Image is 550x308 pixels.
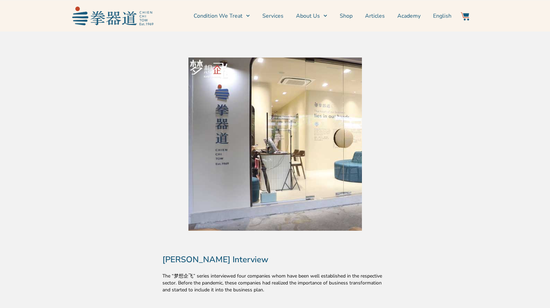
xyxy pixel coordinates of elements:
[433,12,451,20] span: English
[296,7,327,25] a: About Us
[397,7,421,25] a: Academy
[461,12,469,20] img: Website Icon-03
[162,253,388,266] h1: [PERSON_NAME] Interview
[340,7,353,25] a: Shop
[433,7,451,25] a: English
[262,7,284,25] a: Services
[157,7,452,25] nav: Menu
[365,7,385,25] a: Articles
[194,7,250,25] a: Condition We Treat
[162,273,388,293] div: The “梦想企飞” series interviewed four companies whom have been well established in the respective se...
